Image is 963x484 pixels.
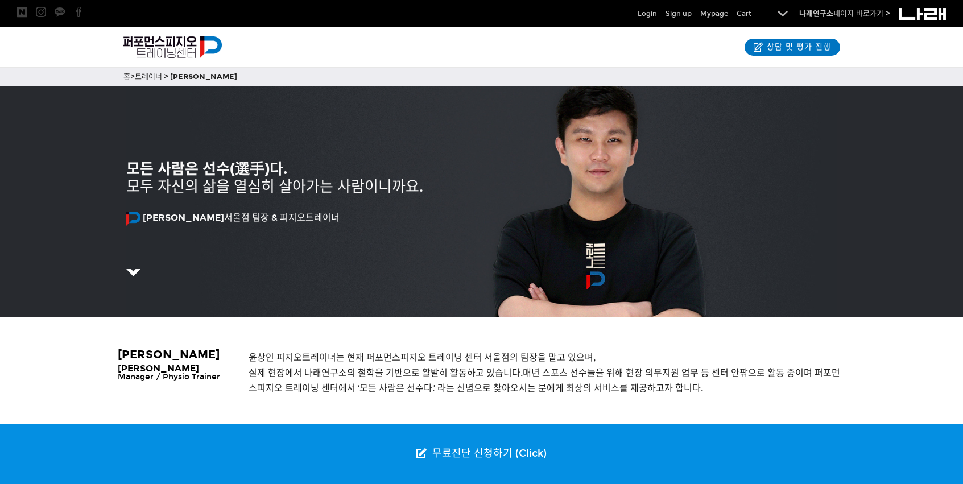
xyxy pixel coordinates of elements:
span: [PERSON_NAME] [118,363,199,374]
span: Manager / Physio Trainer [118,372,220,382]
span: - [126,200,130,209]
strong: 모든 사람은 선수(選手)다. [126,160,287,178]
a: Sign up [666,8,692,19]
span: [PERSON_NAME] [118,348,220,361]
a: Cart [737,8,751,19]
a: 나래연구소페이지 바로가기 > [799,9,890,18]
span: 매년 스포츠 선수들을 위해 현장 의무지원 업무 등 센터 안팎으로 활동 중이며 퍼포먼스피지오 트레이닝 센터에서 ‘모든 사람은 선수다.’ 라는 신념으로 찾아오시는 분에게 최상의 ... [249,367,840,394]
a: 상담 및 평가 진행 [745,39,840,56]
p: > > [123,71,840,83]
strong: [PERSON_NAME] [143,212,224,223]
a: 무료진단 신청하기 (Click) [405,424,558,484]
a: 트레이너 [135,72,162,81]
a: Login [638,8,657,19]
span: 모두 자신의 삶을 열심히 살아가는 사람이니까요. [126,178,423,196]
a: [PERSON_NAME] [170,72,237,81]
img: 5c68986d518ea.png [126,269,140,276]
strong: 나래연구소 [799,9,833,18]
span: 실제 현장에서 나래연구소의 철학을 기반으로 활발히 활동하고 있습니다. [249,367,523,378]
a: Mypage [700,8,728,19]
img: 퍼포먼스피지오 심볼 로고 [126,212,140,226]
span: 상담 및 평가 진행 [763,42,831,53]
span: 서울점 팀장 & 피지오트레이너 [143,212,340,223]
a: 홈 [123,72,130,81]
span: 윤상인 피지오트레이너는 현재 퍼포먼스피지오 트레이닝 센터 서울점의 팀장을 맡고 있으며, [249,352,596,363]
